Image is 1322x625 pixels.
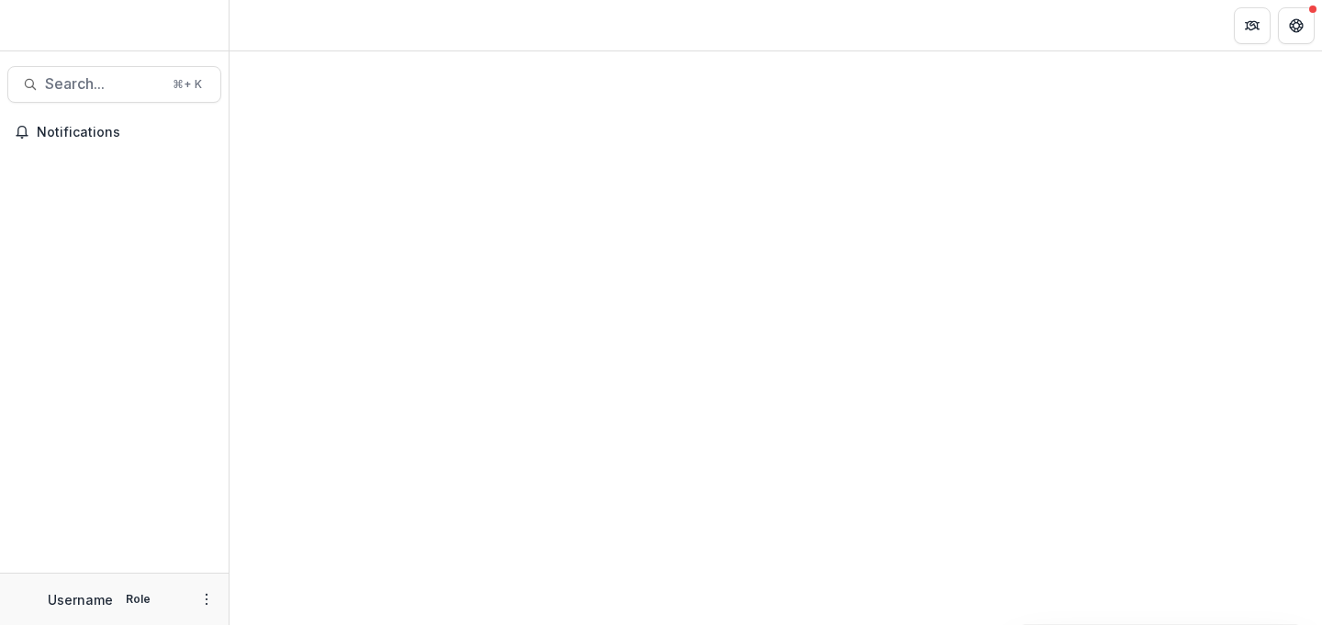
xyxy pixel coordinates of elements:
[37,125,214,140] span: Notifications
[196,588,218,610] button: More
[1234,7,1271,44] button: Partners
[1278,7,1315,44] button: Get Help
[120,591,156,608] p: Role
[7,117,221,147] button: Notifications
[7,66,221,103] button: Search...
[169,74,206,95] div: ⌘ + K
[48,590,113,609] p: Username
[237,12,315,39] nav: breadcrumb
[45,75,162,93] span: Search...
